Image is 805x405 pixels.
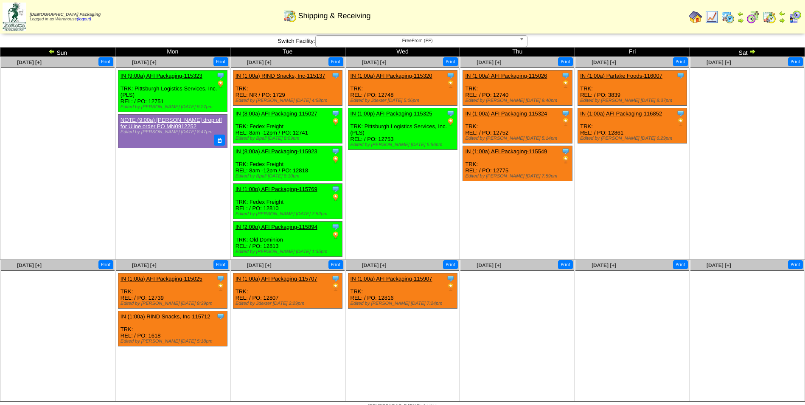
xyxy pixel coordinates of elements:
[465,174,572,179] div: Edited by [PERSON_NAME] [DATE] 7:59pm
[331,147,340,155] img: Tooltip
[463,108,572,143] div: TRK: REL: / PO: 12752
[30,12,101,17] span: [DEMOGRAPHIC_DATA] Packaging
[465,73,547,79] a: IN (1:00a) AFI Packaging-115026
[561,80,570,88] img: PO
[477,59,501,65] a: [DATE] [+]
[236,136,342,141] div: Edited by Bpali [DATE] 8:09pm
[233,146,342,181] div: TRK: Fedex Freight REL: 8am -12pm / PO: 12818
[446,283,455,291] img: PO
[132,59,157,65] a: [DATE] [+]
[331,283,340,291] img: PO
[578,70,687,106] div: TRK: REL: / PO: 3839
[331,222,340,231] img: Tooltip
[746,10,760,24] img: calendarblend.gif
[465,148,547,155] a: IN (1:00a) AFI Packaging-115549
[216,283,225,291] img: PO
[351,110,432,117] a: IN (1:00p) AFI Packaging-115325
[676,71,685,80] img: Tooltip
[121,104,227,110] div: Edited by [PERSON_NAME] [DATE] 9:27pm
[118,311,227,346] div: TRK: REL: / PO: 1618
[788,10,802,24] img: calendarcustomer.gif
[362,262,386,268] a: [DATE] [+]
[233,222,342,257] div: TRK: Old Dominion REL: / PO: 12813
[298,11,370,20] span: Shipping & Receiving
[230,48,345,57] td: Tue
[236,73,325,79] a: IN (1:00a) RIND Snacks, Inc-115137
[348,70,457,106] div: TRK: REL: / PO: 12748
[236,249,342,254] div: Edited by [PERSON_NAME] [DATE] 1:35pm
[561,155,570,164] img: PO
[121,73,202,79] a: IN (9:00a) AFI Packaging-115323
[446,109,455,118] img: Tooltip
[328,260,343,269] button: Print
[477,262,501,268] a: [DATE] [+]
[247,262,272,268] a: [DATE] [+]
[465,110,547,117] a: IN (1:00a) AFI Packaging-115324
[676,109,685,118] img: Tooltip
[580,98,687,103] div: Edited by [PERSON_NAME] [DATE] 8:37pm
[213,260,228,269] button: Print
[673,57,688,66] button: Print
[331,274,340,283] img: Tooltip
[362,59,386,65] a: [DATE] [+]
[580,110,662,117] a: IN (1:00a) AFI Packaging-116852
[236,276,317,282] a: IN (1:00a) AFI Packaging-115707
[707,59,731,65] span: [DATE] [+]
[779,10,785,17] img: arrowleft.gif
[331,155,340,164] img: PO
[236,186,317,192] a: IN (1:00p) AFI Packaging-115769
[592,262,616,268] span: [DATE] [+]
[236,224,317,230] a: IN (2:00p) AFI Packaging-115894
[558,260,573,269] button: Print
[331,231,340,239] img: PO
[216,312,225,321] img: Tooltip
[460,48,575,57] td: Thu
[236,211,342,217] div: Edited by [PERSON_NAME] [DATE] 7:52pm
[561,71,570,80] img: Tooltip
[121,117,222,129] a: NOTE (9:00a) [PERSON_NAME] drop off for Uline order PO MN0912252
[283,9,297,22] img: calendarinout.gif
[779,17,785,24] img: arrowright.gif
[351,301,457,306] div: Edited by [PERSON_NAME] [DATE] 7:24pm
[351,98,457,103] div: Edited by Jdexter [DATE] 5:06pm
[233,273,342,309] div: TRK: REL: / PO: 12807
[446,118,455,126] img: PO
[561,109,570,118] img: Tooltip
[348,273,457,309] div: TRK: REL: / PO: 12816
[575,48,690,57] td: Fri
[216,274,225,283] img: Tooltip
[121,276,202,282] a: IN (1:00a) AFI Packaging-115025
[707,262,731,268] a: [DATE] [+]
[580,136,687,141] div: Edited by [PERSON_NAME] [DATE] 6:29pm
[132,262,157,268] a: [DATE] [+]
[446,274,455,283] img: Tooltip
[0,48,115,57] td: Sun
[561,147,570,155] img: Tooltip
[331,109,340,118] img: Tooltip
[236,148,317,155] a: IN (8:00a) AFI Packaging-115923
[115,48,230,57] td: Mon
[351,142,457,147] div: Edited by [PERSON_NAME] [DATE] 5:56pm
[690,48,805,57] td: Sat
[351,73,432,79] a: IN (1:00a) AFI Packaging-115320
[118,273,227,309] div: TRK: REL: / PO: 12739
[98,260,113,269] button: Print
[348,108,457,150] div: TRK: Pittsburgh Logistics Services, Inc. (PLS) REL: / PO: 12753
[689,10,702,24] img: home.gif
[558,57,573,66] button: Print
[463,146,572,181] div: TRK: REL: / PO: 12775
[17,262,42,268] a: [DATE] [+]
[721,10,735,24] img: calendarprod.gif
[247,59,272,65] a: [DATE] [+]
[17,59,42,65] span: [DATE] [+]
[592,59,616,65] a: [DATE] [+]
[77,17,91,22] a: (logout)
